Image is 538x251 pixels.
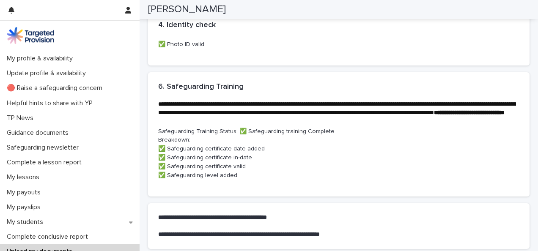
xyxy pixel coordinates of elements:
p: My payslips [3,203,47,211]
p: Safeguarding Training Status: ✅ Safeguarding training Complete Breakdown: ✅ Safeguarding certific... [158,127,519,180]
h2: [PERSON_NAME] [148,3,226,16]
p: 🔴 Raise a safeguarding concern [3,84,109,92]
p: Update profile & availability [3,69,93,77]
p: My profile & availability [3,55,80,63]
h2: 6. Safeguarding Training [158,82,244,92]
p: Guidance documents [3,129,75,137]
p: Safeguarding newsletter [3,144,85,152]
p: My lessons [3,173,46,181]
p: My payouts [3,188,47,196]
p: TP News [3,114,40,122]
p: Complete conclusive report [3,233,95,241]
p: My students [3,218,50,226]
h2: 4. Identity check [158,21,216,30]
img: M5nRWzHhSzIhMunXDL62 [7,27,54,44]
p: ✅ Photo ID valid [158,40,519,49]
p: Helpful hints to share with YP [3,99,99,107]
p: Complete a lesson report [3,158,88,166]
